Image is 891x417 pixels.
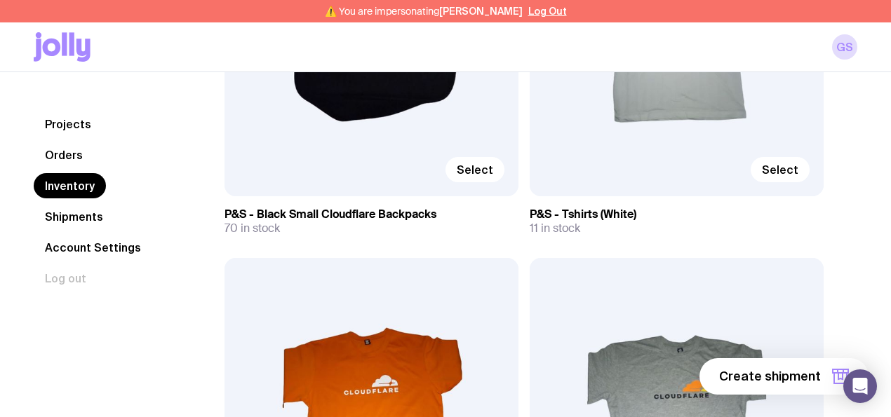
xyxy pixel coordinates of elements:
[832,34,857,60] a: GS
[225,221,280,235] span: 70 in stock
[528,6,567,17] button: Log Out
[34,204,114,229] a: Shipments
[719,368,821,385] span: Create shipment
[34,266,98,291] button: Log out
[439,6,523,17] span: [PERSON_NAME]
[225,207,518,221] h3: P&S - Black Small Cloudflare Backpacks
[34,142,94,168] a: Orders
[699,358,869,395] button: Create shipment
[457,163,493,177] span: Select
[762,163,798,177] span: Select
[530,207,824,221] h3: P&S - Tshirts (White)
[34,235,152,260] a: Account Settings
[325,6,523,17] span: ⚠️ You are impersonating
[34,173,106,198] a: Inventory
[843,369,877,403] div: Open Intercom Messenger
[530,221,580,235] span: 11 in stock
[34,111,102,137] a: Projects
